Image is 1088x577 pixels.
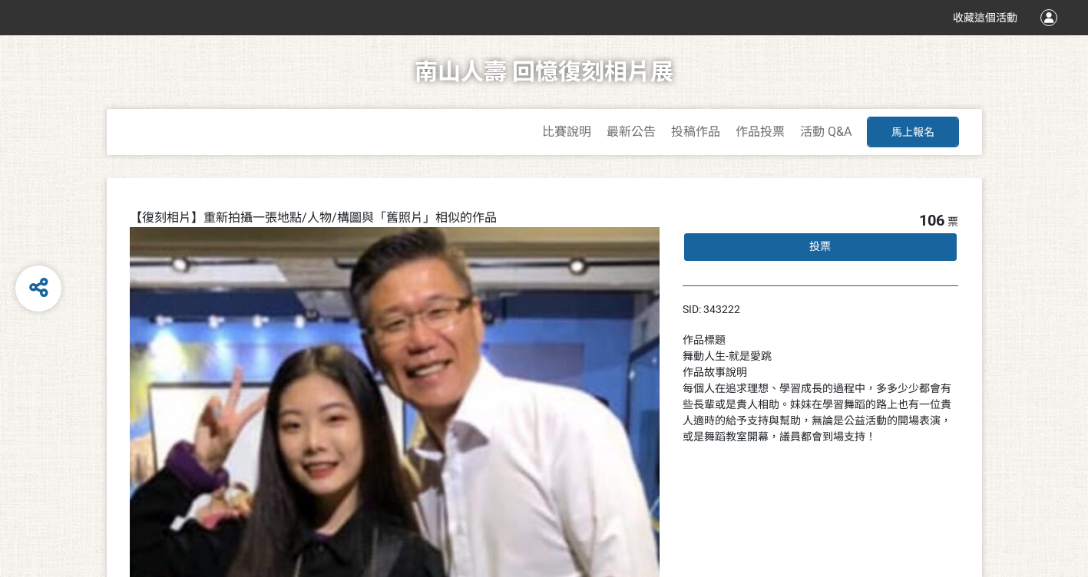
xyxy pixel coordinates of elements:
[683,381,959,445] div: 每個人在追求理想、學習成長的過程中，多多少少都會有些長輩或是貴人相助。妹妹在學習舞蹈的路上也有一位貴人適時的給予支持與幫助，無論是公益活動的開場表演，或是舞蹈教室開幕，議員都會到場支持！
[683,348,959,364] div: 舞動人生-就是愛跳
[607,124,656,139] a: 最新公告
[953,12,1017,24] span: 收藏這個活動
[683,334,726,346] span: 作品標題
[130,210,497,225] span: 【復刻相片】重新拍攝一張地點/人物/構圖與「舊照片」相似的作品
[891,126,934,138] span: 馬上報名
[800,124,852,139] a: 活動 Q&A
[867,117,959,147] button: 馬上報名
[671,124,720,139] a: 投稿作品
[919,211,944,229] span: 106
[683,303,740,315] span: SID: 343222
[809,240,831,252] span: 投票
[542,124,591,139] a: 比賽說明
[947,216,958,228] span: 票
[736,124,785,139] a: 作品投票
[415,35,673,109] h1: 南山人壽 回憶復刻相片展
[683,366,747,378] span: 作品故事說明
